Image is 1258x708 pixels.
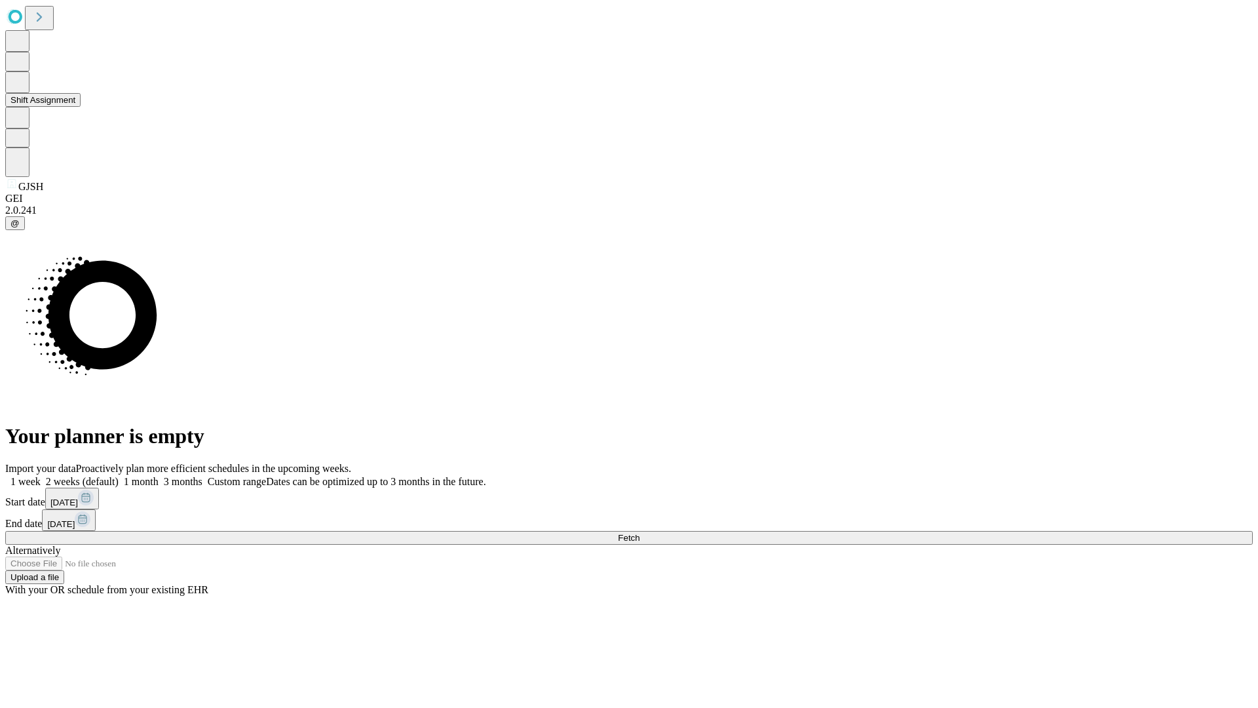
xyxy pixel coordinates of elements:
[208,476,266,487] span: Custom range
[10,476,41,487] span: 1 week
[42,509,96,531] button: [DATE]
[124,476,159,487] span: 1 month
[5,424,1253,448] h1: Your planner is empty
[45,488,99,509] button: [DATE]
[5,488,1253,509] div: Start date
[18,181,43,192] span: GJSH
[5,216,25,230] button: @
[5,205,1253,216] div: 2.0.241
[46,476,119,487] span: 2 weeks (default)
[5,584,208,595] span: With your OR schedule from your existing EHR
[47,519,75,529] span: [DATE]
[164,476,202,487] span: 3 months
[5,93,81,107] button: Shift Assignment
[5,531,1253,545] button: Fetch
[50,498,78,507] span: [DATE]
[5,509,1253,531] div: End date
[5,193,1253,205] div: GEI
[5,463,76,474] span: Import your data
[266,476,486,487] span: Dates can be optimized up to 3 months in the future.
[10,218,20,228] span: @
[5,545,60,556] span: Alternatively
[5,570,64,584] button: Upload a file
[618,533,639,543] span: Fetch
[76,463,351,474] span: Proactively plan more efficient schedules in the upcoming weeks.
